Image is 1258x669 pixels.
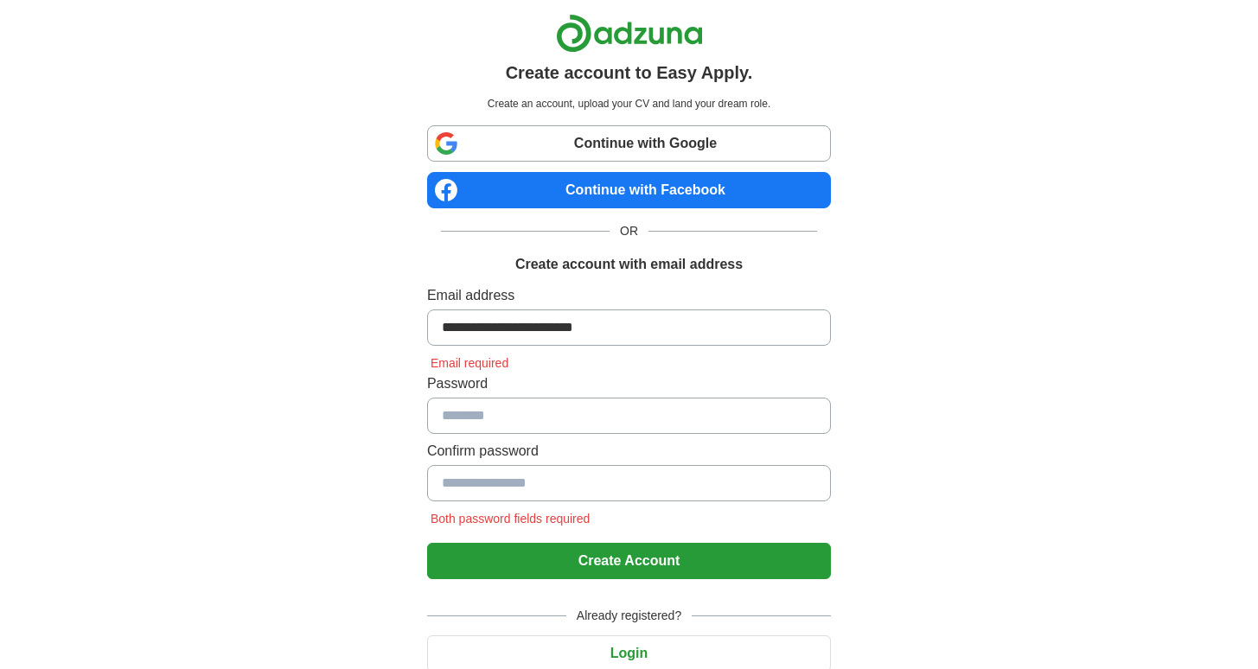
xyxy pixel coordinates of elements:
[610,222,648,240] span: OR
[427,125,831,162] a: Continue with Google
[427,512,593,526] span: Both password fields required
[556,14,703,53] img: Adzuna logo
[566,607,692,625] span: Already registered?
[427,543,831,579] button: Create Account
[515,254,743,275] h1: Create account with email address
[427,285,831,306] label: Email address
[427,441,831,462] label: Confirm password
[427,373,831,394] label: Password
[427,646,831,660] a: Login
[427,172,831,208] a: Continue with Facebook
[431,96,827,111] p: Create an account, upload your CV and land your dream role.
[427,356,512,370] span: Email required
[506,60,753,86] h1: Create account to Easy Apply.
